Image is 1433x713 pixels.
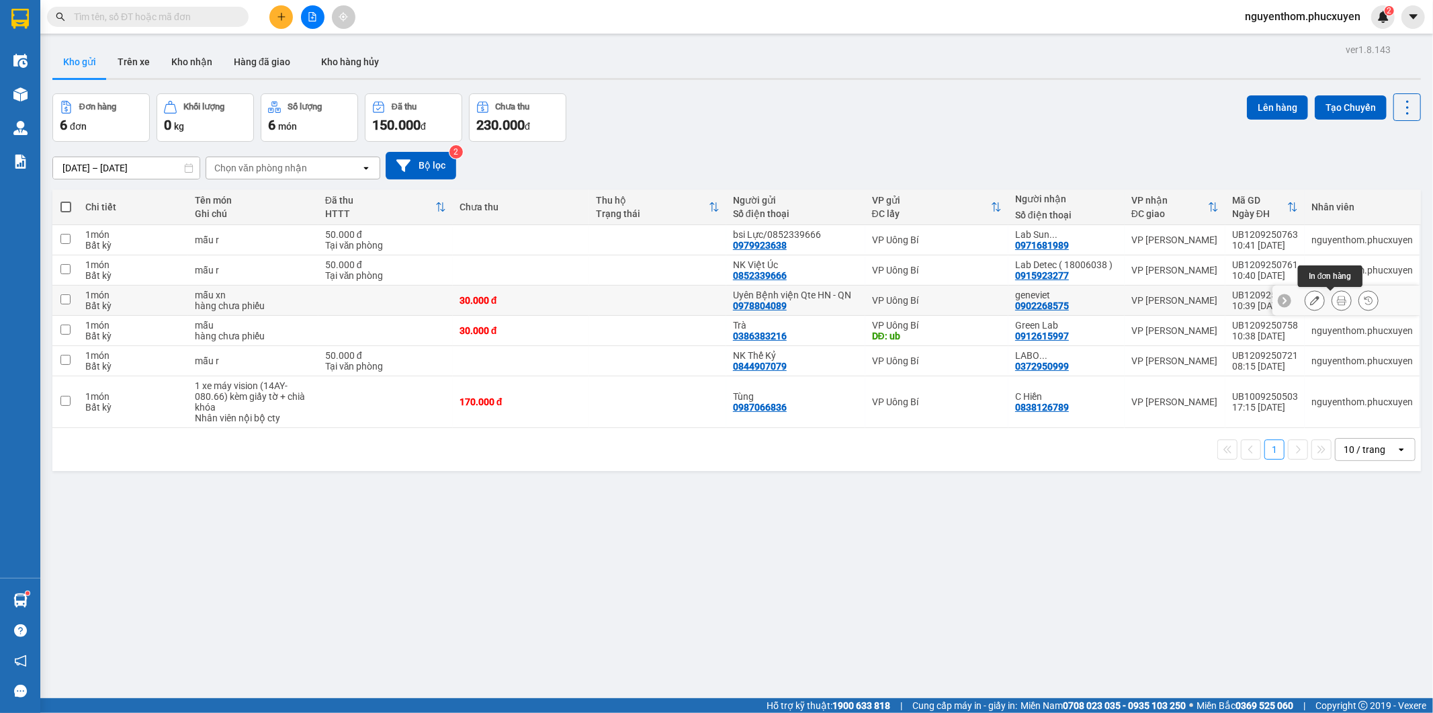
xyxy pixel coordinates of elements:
strong: 0369 525 060 [1235,700,1293,711]
div: VP Uông Bí [872,295,1002,306]
button: Chưa thu230.000đ [469,93,566,142]
div: Ghi chú [195,208,312,219]
button: Đơn hàng6đơn [52,93,150,142]
div: UB1209250760 [1232,290,1298,300]
span: aim [339,12,348,22]
span: Miền Nam [1021,698,1186,713]
span: Gửi hàng Hạ Long: Hotline: [12,90,129,126]
span: 6 [60,117,67,133]
input: Select a date range. [53,157,200,179]
th: Toggle SortBy [589,190,726,225]
div: Bất kỳ [85,402,181,413]
div: Người gửi [733,195,859,206]
button: Hàng đã giao [223,46,301,78]
div: VP Uông Bí [872,396,1002,407]
div: ver 1.8.143 [1346,42,1391,57]
div: mẫu r [195,235,312,245]
div: VP [PERSON_NAME] [1131,235,1219,245]
span: Hỗ trợ kỹ thuật: [767,698,890,713]
span: question-circle [14,624,27,637]
span: Cung cấp máy in - giấy in: [912,698,1017,713]
img: warehouse-icon [13,121,28,135]
div: UB1209250758 [1232,320,1298,331]
div: 1 món [85,320,181,331]
span: 230.000 [476,117,525,133]
svg: open [1396,444,1407,455]
span: caret-down [1407,11,1420,23]
div: Nhân viên nội bộ cty [195,413,312,423]
div: Khối lượng [183,102,224,112]
div: nguyenthom.phucxuyen [1311,355,1413,366]
div: Đã thu [392,102,417,112]
div: 0979923638 [733,240,787,251]
div: C Hiền [1015,391,1118,402]
svg: open [361,163,372,173]
button: Khối lượng0kg [157,93,254,142]
div: mẫu [195,320,312,331]
div: LABO VITA3D/0832084283 [1015,350,1118,361]
button: Lên hàng [1247,95,1308,120]
div: 0372950999 [1015,361,1069,372]
div: Uyên Bệnh viện Qte HN - QN [733,290,859,300]
span: Kho hàng hủy [321,56,379,67]
div: 0838126789 [1015,402,1069,413]
div: VP Uông Bí [872,320,1002,331]
div: 0386383216 [733,331,787,341]
span: 2 [1387,6,1391,15]
span: đ [421,121,426,132]
div: Số điện thoại [733,208,859,219]
div: bsi Lực/0852339666 [733,229,859,240]
button: Tạo Chuyến [1315,95,1387,120]
th: Toggle SortBy [1225,190,1305,225]
div: 1 món [85,350,181,361]
button: Số lượng6món [261,93,358,142]
div: VP [PERSON_NAME] [1131,265,1219,276]
div: VP [PERSON_NAME] [1131,396,1219,407]
div: NK Việt Úc [733,259,859,270]
img: warehouse-icon [13,593,28,607]
div: nguyenthom.phucxuyen [1311,235,1413,245]
div: 30.000 đ [460,325,582,336]
div: ĐC giao [1131,208,1208,219]
div: Trạng thái [596,208,708,219]
strong: 0888 827 827 - 0848 827 827 [28,63,134,87]
span: đ [525,121,530,132]
div: 0844907079 [733,361,787,372]
button: Đã thu150.000đ [365,93,462,142]
div: UB1209250763 [1232,229,1298,240]
strong: 1900 633 818 [832,700,890,711]
div: Bất kỳ [85,270,181,281]
div: Tại văn phòng [325,361,446,372]
div: geneviet [1015,290,1118,300]
strong: 0708 023 035 - 0935 103 250 [1063,700,1186,711]
div: nguyenthom.phucxuyen [1311,265,1413,276]
div: 1 món [85,391,181,402]
div: Bất kỳ [85,361,181,372]
span: đơn [70,121,87,132]
span: plus [277,12,286,22]
div: Chưa thu [496,102,530,112]
div: mẫu r [195,355,312,366]
span: món [278,121,297,132]
button: aim [332,5,355,29]
div: Chi tiết [85,202,181,212]
img: warehouse-icon [13,87,28,101]
div: VP Uông Bí [872,355,1002,366]
div: ĐC lấy [872,208,991,219]
sup: 2 [449,145,463,159]
div: Đã thu [325,195,435,206]
div: HTTT [325,208,435,219]
div: Tại văn phòng [325,240,446,251]
button: Kho nhận [161,46,223,78]
div: 10:40 [DATE] [1232,270,1298,281]
div: 17:15 [DATE] [1232,402,1298,413]
div: Đơn hàng [79,102,116,112]
div: Green Lab [1015,320,1118,331]
strong: Công ty TNHH Phúc Xuyên [14,7,126,36]
div: 50.000 đ [325,350,446,361]
span: ⚪️ [1189,703,1193,708]
div: Ngày ĐH [1232,208,1287,219]
div: mẫu xn [195,290,312,300]
th: Toggle SortBy [1125,190,1225,225]
div: 0971681989 [1015,240,1069,251]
